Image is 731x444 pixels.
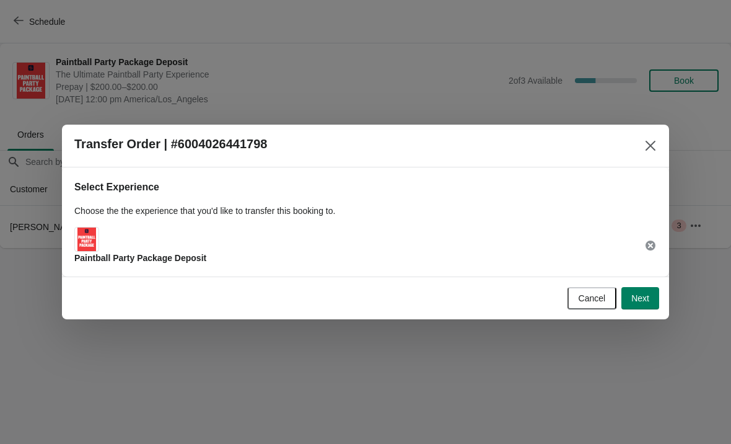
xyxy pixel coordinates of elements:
button: Next [621,287,659,309]
h2: Transfer Order | #6004026441798 [74,137,267,151]
span: Cancel [579,293,606,303]
span: Paintball Party Package Deposit [74,253,206,263]
h2: Select Experience [74,180,657,195]
span: Next [631,293,649,303]
button: Cancel [567,287,617,309]
p: Choose the the experience that you'd like to transfer this booking to. [74,205,657,217]
img: Main Experience Image [77,228,96,251]
button: Close [639,135,662,157]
